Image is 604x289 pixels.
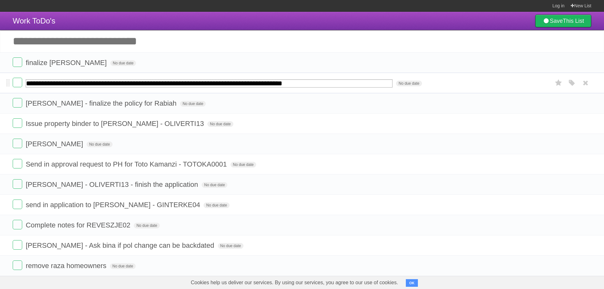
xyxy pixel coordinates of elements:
[13,16,55,25] span: Work ToDo's
[231,162,256,167] span: No due date
[13,260,22,270] label: Done
[13,57,22,67] label: Done
[553,78,565,88] label: Star task
[13,179,22,189] label: Done
[13,240,22,250] label: Done
[13,118,22,128] label: Done
[26,120,205,128] span: Issue property binder to [PERSON_NAME] - OLIVERTI13
[26,99,178,107] span: [PERSON_NAME] - finalize the policy for Rabiah
[13,78,22,87] label: Done
[26,140,85,148] span: [PERSON_NAME]
[13,220,22,229] label: Done
[26,262,108,270] span: remove raza homeowners
[26,181,200,188] span: [PERSON_NAME] - OLIVERTI13 - finish the application
[563,18,584,24] b: This List
[204,202,229,208] span: No due date
[13,200,22,209] label: Done
[218,243,244,249] span: No due date
[26,221,132,229] span: Complete notes for REVESZJE02
[535,15,591,27] a: SaveThis List
[396,81,422,86] span: No due date
[110,60,136,66] span: No due date
[134,223,159,228] span: No due date
[202,182,227,188] span: No due date
[87,141,112,147] span: No due date
[26,241,216,249] span: [PERSON_NAME] - Ask bina if pol change can be backdated
[26,160,228,168] span: Send in approval request to PH for Toto Kamanzi - TOTOKA0001
[180,101,206,107] span: No due date
[207,121,233,127] span: No due date
[110,263,136,269] span: No due date
[406,279,418,287] button: OK
[26,201,202,209] span: send in application to [PERSON_NAME] - GINTERKE04
[26,59,108,67] span: finalize [PERSON_NAME]
[13,159,22,168] label: Done
[185,276,405,289] span: Cookies help us deliver our services. By using our services, you agree to our use of cookies.
[13,139,22,148] label: Done
[13,98,22,108] label: Done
